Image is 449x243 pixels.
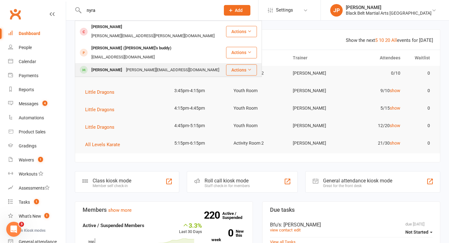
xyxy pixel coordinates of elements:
[85,124,114,130] span: Little Dragons
[38,157,43,162] span: 1
[179,222,202,235] div: Last 30 Days
[8,111,66,125] a: Automations
[19,222,24,227] span: 3
[8,181,66,195] a: Assessments
[169,101,228,116] td: 4:15pm-4:45pm
[89,22,124,32] div: [PERSON_NAME]
[19,143,36,148] div: Gradings
[346,66,406,81] td: 0/10
[8,209,66,223] a: What's New1
[19,45,32,50] div: People
[323,178,392,184] div: General attendance kiosk mode
[346,5,432,10] div: [PERSON_NAME]
[235,8,243,13] span: Add
[281,222,321,228] span: : [PERSON_NAME]
[19,129,46,134] div: Product Sales
[287,50,346,66] th: Trainer
[346,136,406,151] td: 21/30
[391,37,397,43] a: All
[19,186,50,191] div: Assessments
[204,211,222,220] strong: 220
[276,3,293,17] span: Settings
[390,106,400,111] a: show
[85,88,119,96] button: Little Dragons
[406,136,436,151] td: 0
[8,97,66,111] a: Messages 4
[390,123,400,128] a: show
[287,83,346,98] td: [PERSON_NAME]
[89,32,216,41] div: [PERSON_NAME][EMAIL_ADDRESS][PERSON_NAME][DOMAIN_NAME]
[270,228,292,232] a: view contact
[124,66,221,75] div: [PERSON_NAME][EMAIL_ADDRESS][DOMAIN_NAME]
[8,83,66,97] a: Reports
[270,222,432,228] div: Bfu's
[85,141,124,148] button: All Levels Karate
[205,184,250,188] div: Staff check-in for members
[211,228,233,238] strong: 0
[169,136,228,151] td: 5:15pm-6:15pm
[390,88,400,93] a: show
[226,64,257,76] button: Actions
[346,50,406,66] th: Attendees
[85,142,120,147] span: All Levels Karate
[222,207,250,224] a: 220Active / Suspended
[8,41,66,55] a: People
[8,27,66,41] a: Dashboard
[19,59,36,64] div: Calendar
[406,83,436,98] td: 0
[346,83,406,98] td: 9/10
[89,53,157,62] div: [EMAIL_ADDRESS][DOMAIN_NAME]
[93,184,131,188] div: Member self check-in
[89,66,124,75] div: [PERSON_NAME]
[8,55,66,69] a: Calendar
[375,37,378,43] a: 5
[19,171,37,176] div: Workouts
[385,37,390,43] a: 20
[19,214,41,219] div: What's New
[405,230,428,235] span: Not Started
[85,106,119,113] button: Little Dragons
[8,125,66,139] a: Product Sales
[85,107,114,112] span: Little Dragons
[226,47,257,58] button: Actions
[19,101,38,106] div: Messages
[6,222,21,237] iframe: Intercom live chat
[179,222,202,229] div: 3.3%
[169,83,228,98] td: 3:45pm-4:15pm
[228,83,287,98] td: Youth Room
[93,178,131,184] div: Class kiosk mode
[406,50,436,66] th: Waitlist
[379,37,384,43] a: 10
[82,6,216,15] input: Search...
[346,37,433,44] div: Show the next events for [DATE]
[330,4,343,17] div: JP
[34,199,39,204] span: 1
[83,207,245,213] h3: Members
[89,44,173,53] div: [PERSON_NAME] ([PERSON_NAME]'s buddy)
[287,118,346,133] td: [PERSON_NAME]
[228,136,287,151] td: Activity Room 2
[287,101,346,116] td: [PERSON_NAME]
[287,136,346,151] td: [PERSON_NAME]
[270,207,432,213] h3: Due tasks
[19,200,30,205] div: Tasks
[85,89,114,95] span: Little Dragons
[8,139,66,153] a: Gradings
[8,195,66,209] a: Tasks 1
[19,87,34,92] div: Reports
[405,226,432,238] button: Not Started
[294,228,301,232] a: edit
[406,101,436,116] td: 0
[7,6,23,22] a: Clubworx
[226,26,257,37] button: Actions
[8,167,66,181] a: Workouts
[8,69,66,83] a: Payments
[8,153,66,167] a: Waivers 1
[44,213,49,218] span: 1
[19,73,38,78] div: Payments
[211,229,245,242] a: 0New this week
[346,118,406,133] td: 12/20
[228,118,287,133] td: Youth Room
[323,184,392,188] div: Great for the front desk
[287,66,346,81] td: [PERSON_NAME]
